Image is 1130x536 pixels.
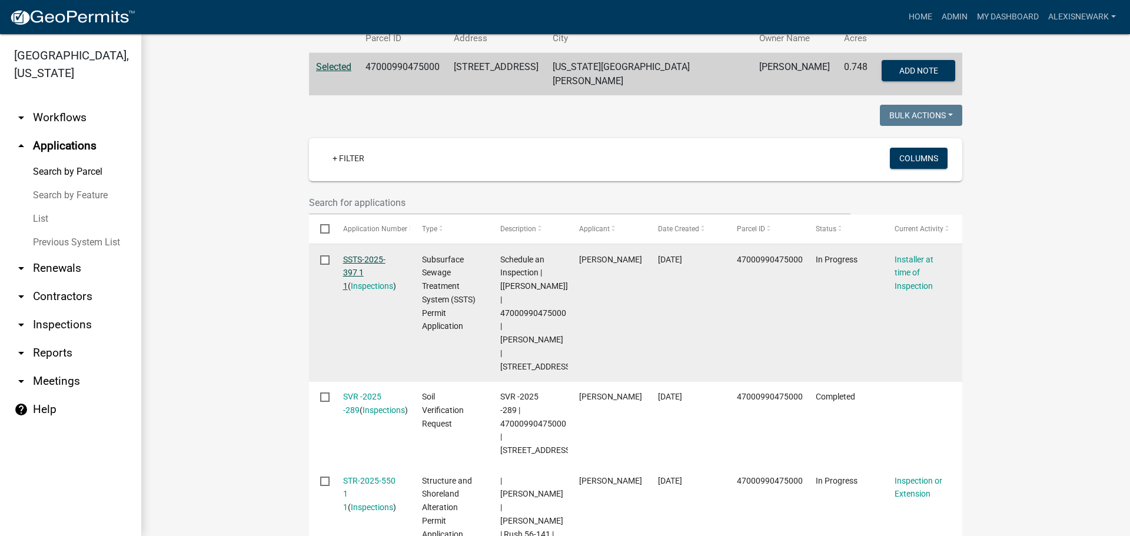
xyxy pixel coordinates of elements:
[546,53,752,96] td: [US_STATE][GEOGRAPHIC_DATA][PERSON_NAME]
[14,346,28,360] i: arrow_drop_down
[816,255,858,264] span: In Progress
[752,53,837,96] td: [PERSON_NAME]
[816,392,855,401] span: Completed
[343,392,381,415] a: SVR -2025 -289
[895,476,942,499] a: Inspection or Extension
[363,405,405,415] a: Inspections
[658,255,682,264] span: 09/06/2025
[579,255,642,264] span: Scott M Ellingson
[568,215,647,243] datatable-header-cell: Applicant
[895,225,943,233] span: Current Activity
[14,261,28,275] i: arrow_drop_down
[14,289,28,304] i: arrow_drop_down
[358,53,447,96] td: 47000990475000
[737,476,803,485] span: 47000990475000
[500,392,573,455] span: SVR -2025 -289 | 47000990475000 | 36612 478TH AVE
[972,6,1043,28] a: My Dashboard
[882,60,955,81] button: Add Note
[422,255,476,331] span: Subsurface Sewage Treatment System (SSTS) Permit Application
[343,390,400,417] div: ( )
[422,225,437,233] span: Type
[658,476,682,485] span: 08/18/2025
[489,215,568,243] datatable-header-cell: Description
[343,474,400,514] div: ( )
[316,61,351,72] a: Selected
[805,215,883,243] datatable-header-cell: Status
[816,225,836,233] span: Status
[579,225,610,233] span: Applicant
[343,253,400,293] div: ( )
[579,476,642,485] span: Joshua
[351,502,393,512] a: Inspections
[658,225,699,233] span: Date Created
[14,139,28,153] i: arrow_drop_up
[351,281,393,291] a: Inspections
[647,215,726,243] datatable-header-cell: Date Created
[546,25,752,52] th: City
[14,111,28,125] i: arrow_drop_down
[890,148,948,169] button: Columns
[447,25,546,52] th: Address
[752,25,837,52] th: Owner Name
[937,6,972,28] a: Admin
[331,215,410,243] datatable-header-cell: Application Number
[880,105,962,126] button: Bulk Actions
[14,402,28,417] i: help
[737,255,803,264] span: 47000990475000
[14,318,28,332] i: arrow_drop_down
[410,215,489,243] datatable-header-cell: Type
[14,374,28,388] i: arrow_drop_down
[883,215,962,243] datatable-header-cell: Current Activity
[323,148,374,169] a: + Filter
[343,225,407,233] span: Application Number
[837,25,875,52] th: Acres
[737,392,803,401] span: 47000990475000
[658,392,682,401] span: 08/28/2025
[899,66,938,75] span: Add Note
[309,191,850,215] input: Search for applications
[343,255,385,291] a: SSTS-2025-397 1 1
[1043,6,1121,28] a: alexisnewark
[895,255,933,291] a: Installer at time of Inspection
[737,225,765,233] span: Parcel ID
[816,476,858,485] span: In Progress
[904,6,937,28] a: Home
[500,255,573,371] span: Schedule an Inspection | [Elizabeth Plaster] | 47000990475000 | JOSHUA B LINDQUIST | 36612 478TH AVE
[358,25,447,52] th: Parcel ID
[500,225,536,233] span: Description
[422,392,464,428] span: Soil Verification Request
[447,53,546,96] td: [STREET_ADDRESS]
[343,476,395,512] a: STR-2025-550 1 1
[579,392,642,401] span: Scott M Ellingson
[309,215,331,243] datatable-header-cell: Select
[726,215,805,243] datatable-header-cell: Parcel ID
[837,53,875,96] td: 0.748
